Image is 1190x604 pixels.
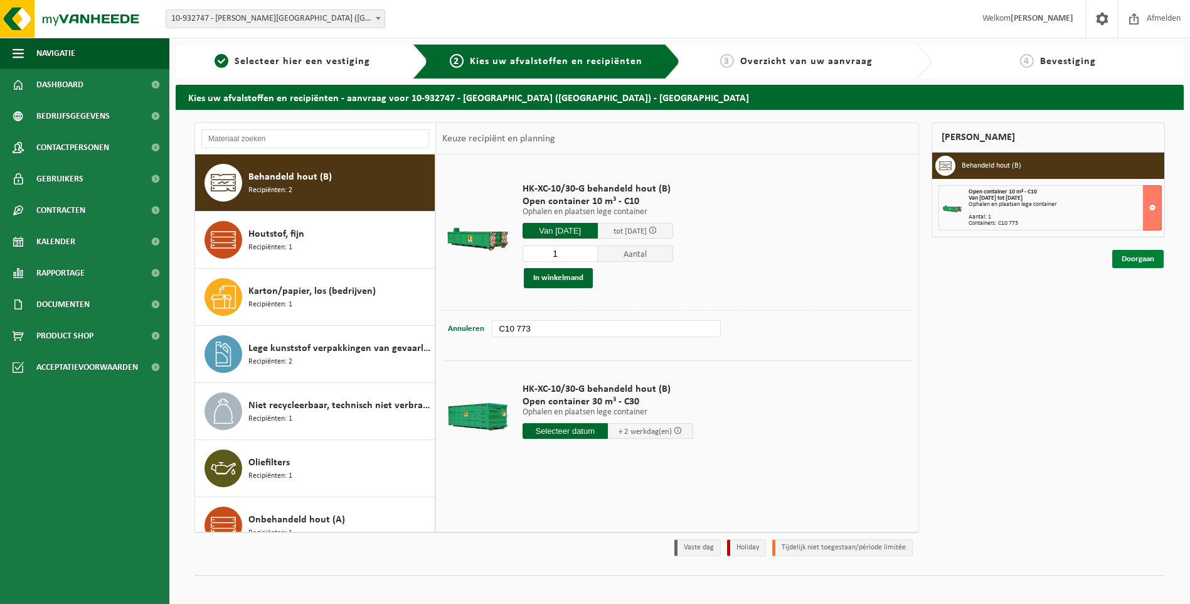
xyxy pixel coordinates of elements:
span: Annuleren [448,325,484,333]
span: Recipiënten: 1 [248,413,292,425]
li: Vaste dag [674,539,721,556]
span: HK-XC-10/30-G behandeld hout (B) [523,183,673,195]
button: Karton/papier, los (bedrijven) Recipiënten: 1 [195,269,435,326]
span: Recipiënten: 1 [248,527,292,539]
div: Aantal: 1 [969,214,1161,220]
div: [PERSON_NAME] [932,122,1165,153]
strong: [PERSON_NAME] [1011,14,1073,23]
span: Oliefilters [248,455,290,470]
button: Lege kunststof verpakkingen van gevaarlijke stoffen Recipiënten: 2 [195,326,435,383]
button: Behandeld hout (B) Recipiënten: 2 [195,154,435,212]
button: Oliefilters Recipiënten: 1 [195,440,435,497]
span: Bedrijfsgegevens [36,100,110,132]
span: Selecteer hier een vestiging [235,57,370,67]
li: Holiday [727,539,766,556]
span: Open container 10 m³ - C10 [523,195,673,208]
span: Contracten [36,195,85,226]
span: Behandeld hout (B) [248,170,332,185]
span: Houtstof, fijn [248,227,304,242]
span: Recipiënten: 1 [248,470,292,482]
span: 1 [215,54,228,68]
div: Containers: C10 773 [969,220,1161,227]
span: Gebruikers [36,163,83,195]
a: 1Selecteer hier een vestiging [182,54,403,69]
input: bv. C10-005 [492,320,720,337]
span: 10-932747 - GOSSELIN OOSTERWEEL OOST (PASEC PORT) - ANTWERPEN [166,9,385,28]
button: In winkelmand [524,268,593,288]
h3: Behandeld hout (B) [962,156,1021,176]
span: Kalender [36,226,75,257]
span: Open container 30 m³ - C30 [523,396,693,408]
p: Ophalen en plaatsen lege container [523,208,673,217]
span: 3 [720,54,734,68]
input: Selecteer datum [523,423,608,439]
span: HK-XC-10/30-G behandeld hout (B) [523,383,693,396]
span: Overzicht van uw aanvraag [740,57,873,67]
span: 2 [450,54,464,68]
span: Recipiënten: 1 [248,242,292,254]
span: + 2 werkdag(en) [619,428,672,436]
span: tot [DATE] [614,227,647,235]
span: Dashboard [36,69,83,100]
span: Karton/papier, los (bedrijven) [248,284,376,299]
span: Navigatie [36,38,75,69]
span: Niet recycleerbaar, technisch niet verbrandbaar afval (brandbaar) [248,398,432,413]
p: Ophalen en plaatsen lege container [523,408,693,417]
input: Selecteer datum [523,223,598,239]
span: Rapportage [36,257,85,289]
a: Doorgaan [1112,250,1164,268]
span: Bevestiging [1040,57,1096,67]
span: Product Shop [36,320,93,352]
li: Tijdelijk niet toegestaan/période limitée [772,539,913,556]
button: Houtstof, fijn Recipiënten: 1 [195,212,435,269]
span: Recipiënten: 2 [248,185,292,197]
span: Recipiënten: 1 [248,299,292,311]
span: Documenten [36,289,90,320]
div: Keuze recipiënt en planning [436,123,561,154]
span: Contactpersonen [36,132,109,163]
span: Aantal [598,245,673,262]
span: 10-932747 - GOSSELIN OOSTERWEEL OOST (PASEC PORT) - ANTWERPEN [166,10,385,28]
span: Onbehandeld hout (A) [248,512,345,527]
strong: Van [DATE] tot [DATE] [969,195,1023,202]
span: 4 [1020,54,1034,68]
button: Annuleren [447,320,486,338]
span: Recipiënten: 2 [248,356,292,368]
input: Materiaal zoeken [201,129,429,148]
span: Lege kunststof verpakkingen van gevaarlijke stoffen [248,341,432,356]
button: Niet recycleerbaar, technisch niet verbrandbaar afval (brandbaar) Recipiënten: 1 [195,383,435,440]
button: Onbehandeld hout (A) Recipiënten: 1 [195,497,435,554]
span: Acceptatievoorwaarden [36,352,138,383]
span: Open container 10 m³ - C10 [969,188,1037,195]
span: Kies uw afvalstoffen en recipiënten [470,57,642,67]
div: Ophalen en plaatsen lege container [969,202,1161,208]
h2: Kies uw afvalstoffen en recipiënten - aanvraag voor 10-932747 - [GEOGRAPHIC_DATA] ([GEOGRAPHIC_DA... [176,85,1184,109]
